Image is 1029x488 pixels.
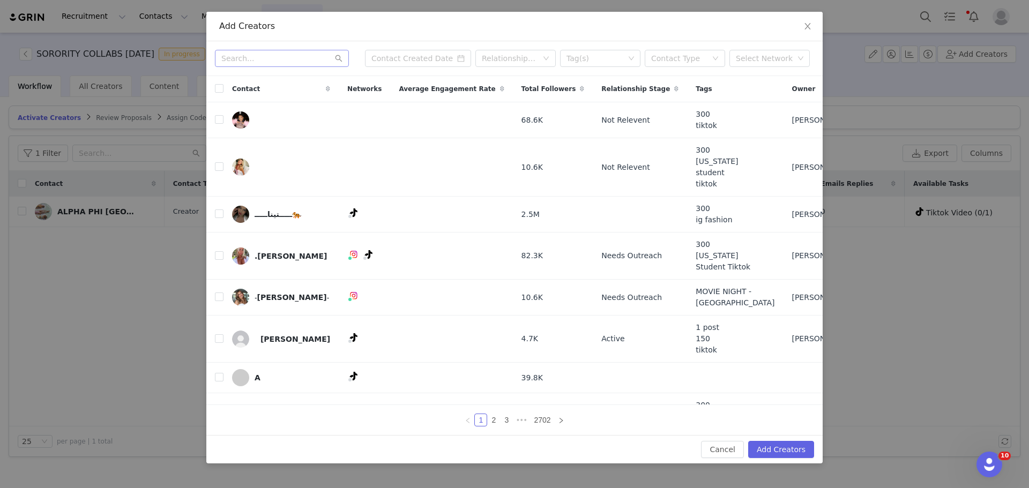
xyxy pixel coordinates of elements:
li: Previous Page [461,414,474,426]
a: .[PERSON_NAME] [232,247,330,265]
div: ⠀[PERSON_NAME] [255,335,330,343]
li: Next 3 Pages [513,414,530,426]
div: Add Creators [219,20,810,32]
span: Tags [696,84,712,94]
span: Active [601,333,624,344]
span: Total Followers [521,84,576,94]
span: ••• [513,414,530,426]
img: 051be4ff-fa95-4785-9be8-1e417055001c.jpg [232,111,249,129]
span: MOVIE NIGHT - [GEOGRAPHIC_DATA] [696,286,774,309]
li: 2 [487,414,500,426]
span: 300 ig fashion [696,203,732,226]
span: 300 [US_STATE] student tiktok [696,145,738,190]
li: 1 [474,414,487,426]
img: 21a620bf-bc5e-4549-b9a6-4f7a0bf728bc--s.jpg [232,289,249,306]
div: Select Network [736,53,794,64]
span: Owner [792,84,815,94]
i: icon: close [803,22,812,31]
span: Contact [232,84,260,94]
span: Needs Outreach [601,250,662,261]
span: 82.3K [521,250,543,261]
input: Search... [215,50,349,67]
span: 10.6K [521,292,543,303]
a: ⠀[PERSON_NAME] [232,331,330,348]
img: a8ee12a1-d952-4f1f-a800-b164ca23011a.jpg [232,247,249,265]
div: Tag(s) [566,53,624,64]
div: Relationship Stage [482,53,538,64]
div: Contact Type [651,53,707,64]
div: .[PERSON_NAME] [255,252,327,260]
span: 300 diversity tiktok [696,400,728,433]
span: 39.8K [521,372,543,384]
button: Cancel [701,441,743,458]
span: [PERSON_NAME] [792,162,854,173]
span: [PERSON_NAME] [792,209,854,220]
span: Average Engagement Rate [399,84,495,94]
img: 0d80052f-4a61-4c94-ae62-b35bf70ddbd4.jpg [232,206,249,223]
a: 2702 [531,414,554,426]
div: ˗[PERSON_NAME]˗ [255,293,329,302]
a: ˗[PERSON_NAME]˗ [232,289,330,306]
span: Needs Outreach [601,292,662,303]
span: [PERSON_NAME] [792,292,854,303]
span: 4.7K [521,333,538,344]
span: Networks [347,84,382,94]
img: instagram.svg [349,250,358,259]
a: A [232,369,330,386]
i: icon: left [465,417,471,424]
li: Next Page [555,414,568,426]
button: Add Creators [748,441,814,458]
img: bb9caa9c-1210-42ba-a5f8-baaa5a845642.jpg [232,331,249,348]
div: ـــــتيناـــــ🐅 [255,210,301,219]
span: 300 tiktok [696,109,717,131]
i: icon: down [628,55,635,63]
input: Contact Created Date [365,50,471,67]
span: Relationship Stage [601,84,670,94]
i: icon: down [797,55,804,63]
span: 10 [998,452,1011,460]
span: Not Relevent [601,115,650,126]
span: [PERSON_NAME] [792,250,854,261]
div: A [255,373,260,382]
span: 300 [US_STATE] Student Tiktok [696,239,750,273]
span: Not Relevent [601,162,650,173]
i: icon: calendar [457,55,465,62]
i: icon: search [335,55,342,62]
span: 1 post 150 tiktok [696,322,719,356]
img: instagram.svg [349,291,358,300]
iframe: Intercom live chat [976,452,1002,477]
li: 3 [500,414,513,426]
a: 1 [475,414,487,426]
span: 10.6K [521,162,543,173]
button: Close [793,12,823,42]
i: icon: right [558,417,564,424]
img: 499ef661-908a-420b-95da-c31173ac17a8.jpg [232,159,249,176]
a: 3 [501,414,512,426]
a: ـــــتيناـــــ🐅 [232,206,330,223]
span: 68.6K [521,115,543,126]
i: icon: down [543,55,549,63]
i: icon: down [712,55,719,63]
span: 2.5M [521,209,540,220]
a: 2 [488,414,499,426]
span: [PERSON_NAME] [792,115,854,126]
li: 2702 [530,414,554,426]
span: [PERSON_NAME] [792,333,854,344]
